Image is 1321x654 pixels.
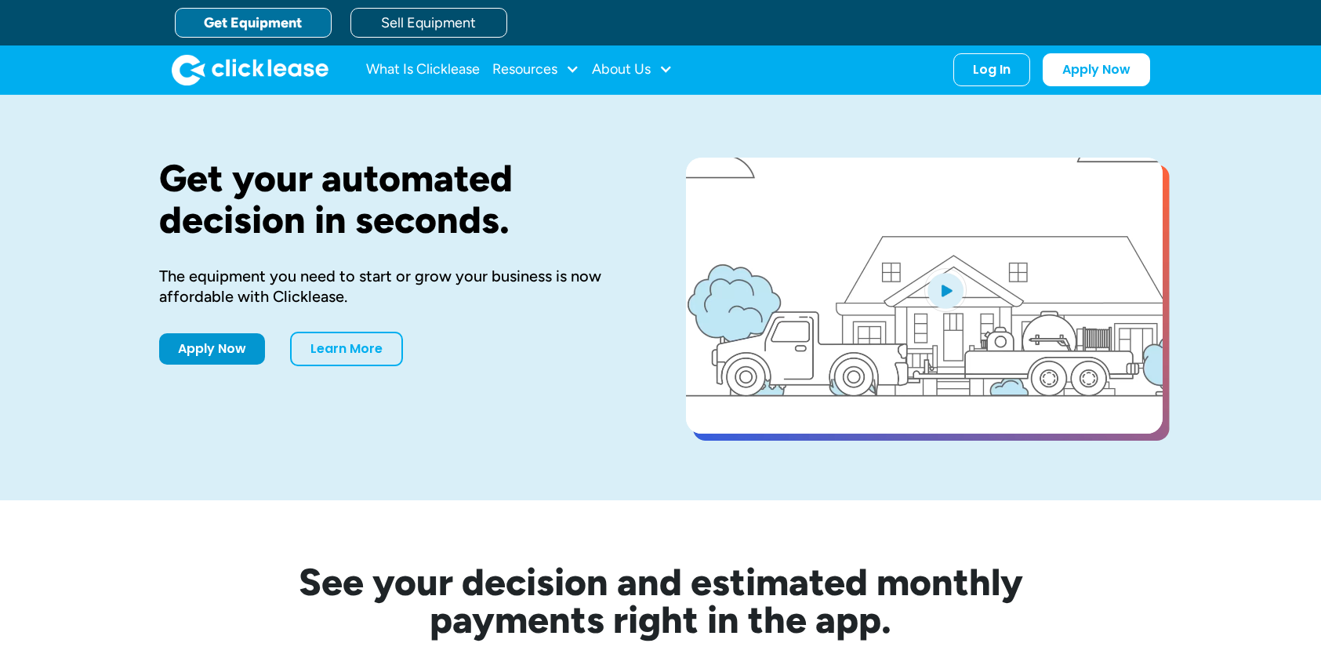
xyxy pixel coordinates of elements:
div: Resources [492,54,579,85]
div: The equipment you need to start or grow your business is now affordable with Clicklease. [159,266,636,307]
a: Apply Now [1043,53,1150,86]
a: Apply Now [159,333,265,365]
a: home [172,54,328,85]
img: Clicklease logo [172,54,328,85]
a: Sell Equipment [350,8,507,38]
h2: See your decision and estimated monthly payments right in the app. [222,563,1100,638]
h1: Get your automated decision in seconds. [159,158,636,241]
a: What Is Clicklease [366,54,480,85]
a: open lightbox [686,158,1163,434]
a: Learn More [290,332,403,366]
div: Log In [973,62,1011,78]
a: Get Equipment [175,8,332,38]
div: About Us [592,54,673,85]
img: Blue play button logo on a light blue circular background [924,268,967,312]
